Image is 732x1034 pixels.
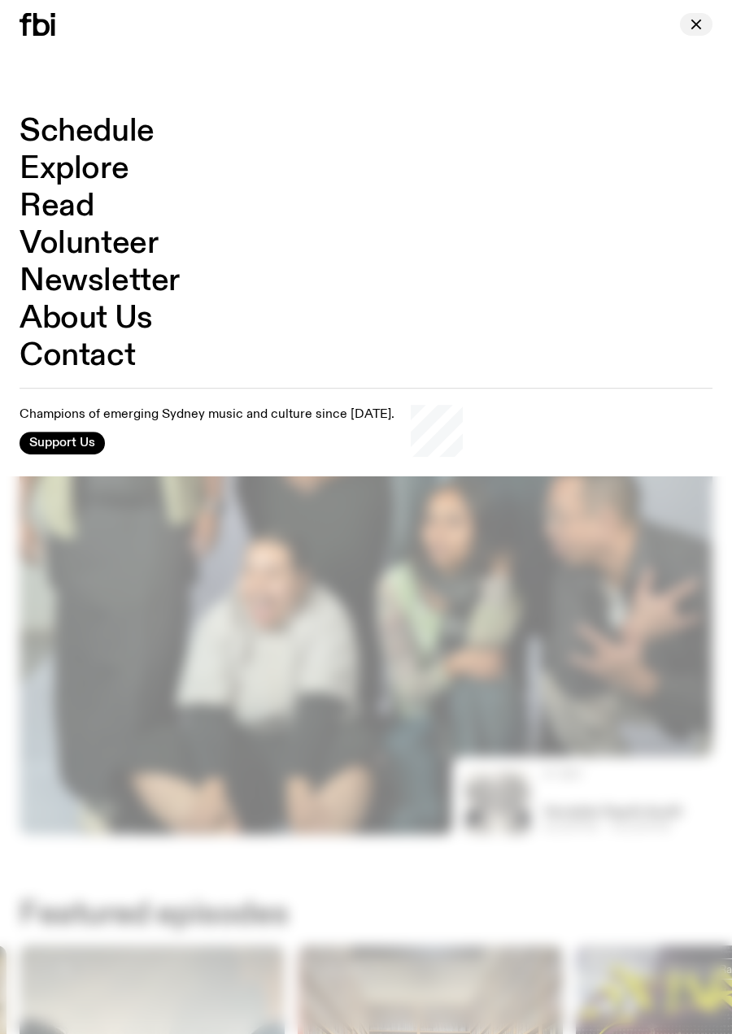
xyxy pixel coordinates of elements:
a: Read [20,191,94,222]
a: Volunteer [20,228,158,259]
a: Explore [20,154,129,185]
a: About Us [20,303,153,334]
a: Contact [20,341,135,371]
span: Support Us [29,436,95,450]
button: Support Us [20,432,105,454]
p: Champions of emerging Sydney music and culture since [DATE]. [20,408,394,424]
a: Schedule [20,116,155,147]
a: Newsletter [20,266,180,297]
